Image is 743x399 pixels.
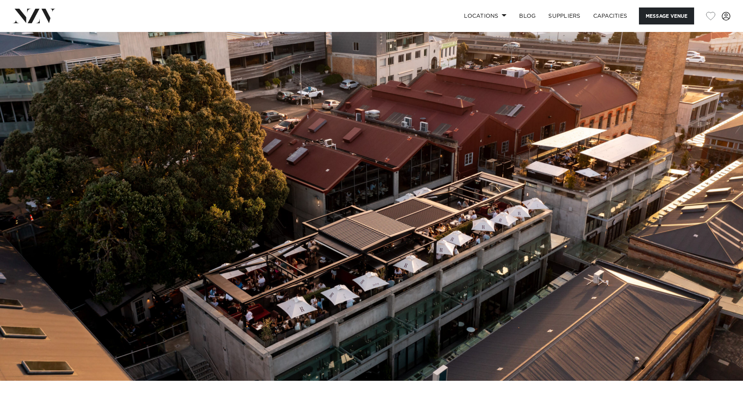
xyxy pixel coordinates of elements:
a: Capacities [587,7,634,24]
button: Message Venue [639,7,694,24]
img: nzv-logo.png [13,9,56,23]
a: SUPPLIERS [542,7,587,24]
a: Locations [458,7,513,24]
a: BLOG [513,7,542,24]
